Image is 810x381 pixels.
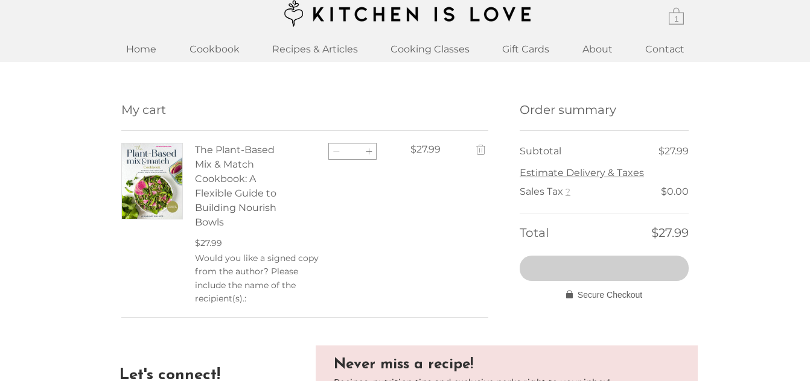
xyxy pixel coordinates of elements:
[566,186,570,197] span: ?
[674,14,679,24] text: 1
[266,36,364,62] p: Recipes & Articles
[328,143,377,160] fieldset: Quantity
[384,36,476,62] p: Cooking Classes
[520,166,644,180] button: Estimate Delivery & Taxes
[520,225,549,240] span: Total
[120,36,162,62] p: Home
[629,36,701,62] a: Contact
[474,143,488,159] button: remove The Plant-Based Mix & Match Cookbook: A Flexible Guide to Building Nourish Bowls from the ...
[195,143,280,230] a: The Plant-Based Mix & Match Cookbook: A Flexible Guide to Building Nourish Bowls
[520,143,659,160] dt: Subtotal
[578,288,642,301] span: Secure Checkout
[659,143,689,160] dd: $27.99
[173,36,255,62] a: Cookbook
[334,357,473,372] span: Never miss a recipe!
[566,36,629,62] a: About
[520,89,689,131] h2: Order summary
[669,7,684,25] a: Cart with 1 items
[496,36,555,62] p: Gift Cards
[109,36,173,62] a: Home
[651,222,689,244] dd: $27.99
[122,143,182,219] img: The Plant-Based Mix & Match Cookbook: A Flexible Guide to Building Nourish Bowls
[661,183,689,201] dd: $0.00
[343,143,362,159] input: Choose quantity
[109,36,701,62] nav: Site
[639,36,690,62] p: Contact
[121,101,488,118] h1: My cart
[329,143,343,159] button: Decrement
[576,36,619,62] p: About
[410,143,441,156] div: $27.99
[183,36,246,62] p: Cookbook
[520,186,563,197] span: Sales Tax
[362,143,376,159] button: Increment
[195,253,319,304] span: Would you like a signed copy from the author? Please include the name of the recipient(s).:
[195,237,222,249] span: $27.99
[374,36,485,62] div: Cooking Classes
[485,36,566,62] a: Gift Cards
[255,36,374,62] a: Recipes & Articles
